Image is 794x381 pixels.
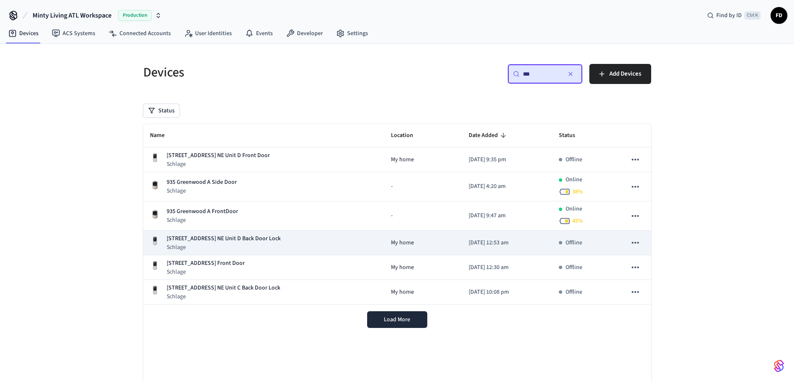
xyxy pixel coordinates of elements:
p: Schlage [167,268,245,276]
span: 38 % [572,188,583,196]
p: Schlage [167,160,270,168]
button: FD [771,7,787,24]
span: Load More [384,315,410,324]
span: - [391,182,393,191]
span: My home [391,263,414,272]
img: Yale Assure Touchscreen Wifi Smart Lock, Satin Nickel, Front [150,261,160,271]
span: Production [118,10,152,21]
p: [DATE] 9:47 am [469,211,545,220]
a: Events [238,26,279,41]
p: Offline [566,263,582,272]
span: My home [391,155,414,164]
p: [STREET_ADDRESS] NE Unit C Back Door Lock [167,284,280,292]
p: [DATE] 10:08 pm [469,288,545,297]
img: Yale Assure Touchscreen Wifi Smart Lock, Satin Nickel, Front [150,236,160,246]
span: Ctrl K [744,11,761,20]
a: Developer [279,26,330,41]
p: Offline [566,288,582,297]
img: Yale Assure Touchscreen Wifi Smart Lock, Satin Nickel, Front [150,153,160,163]
p: [DATE] 9:35 pm [469,155,545,164]
span: 45 % [572,217,583,225]
a: User Identities [178,26,238,41]
p: [STREET_ADDRESS] Front Door [167,259,245,268]
a: Devices [2,26,45,41]
span: My home [391,288,414,297]
div: Find by IDCtrl K [700,8,767,23]
p: [DATE] 4:20 am [469,182,545,191]
span: Find by ID [716,11,742,20]
p: Online [566,175,582,184]
p: Online [566,205,582,213]
a: ACS Systems [45,26,102,41]
p: [STREET_ADDRESS] NE Unit D Front Door [167,151,270,160]
h5: Devices [143,64,392,81]
a: Settings [330,26,375,41]
span: Name [150,129,175,142]
a: Connected Accounts [102,26,178,41]
span: FD [771,8,786,23]
img: SeamLogoGradient.69752ec5.svg [774,359,784,373]
img: Yale Assure Touchscreen Wifi Smart Lock, Satin Nickel, Front [150,285,160,295]
span: Minty Living ATL Workspace [33,10,112,20]
p: Offline [566,155,582,164]
span: My home [391,239,414,247]
p: Schlage [167,187,237,195]
p: Schlage [167,216,238,224]
p: [DATE] 12:30 am [469,263,545,272]
p: 935 Greenwood A Side Door [167,178,237,187]
table: sticky table [143,124,651,305]
span: Status [559,129,586,142]
span: Add Devices [609,69,641,79]
p: [STREET_ADDRESS] NE Unit D Back Door Lock [167,234,281,243]
img: Schlage Sense Smart Deadbolt with Camelot Trim, Front [150,180,160,190]
button: Load More [367,311,427,328]
p: [DATE] 12:53 am [469,239,545,247]
img: Schlage Sense Smart Deadbolt with Camelot Trim, Front [150,209,160,219]
span: Date Added [469,129,509,142]
p: 935 Greenwood A FrontDoor [167,207,238,216]
button: Add Devices [589,64,651,84]
p: Schlage [167,292,280,301]
span: Location [391,129,424,142]
span: - [391,211,393,220]
p: Schlage [167,243,281,251]
p: Offline [566,239,582,247]
button: Status [143,104,180,117]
